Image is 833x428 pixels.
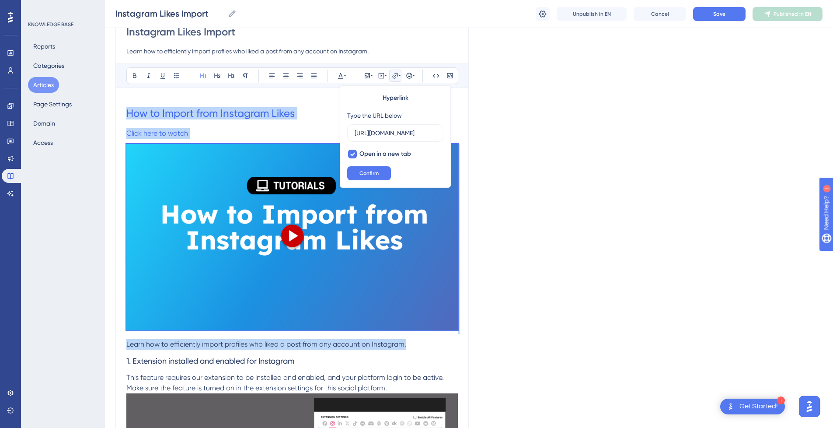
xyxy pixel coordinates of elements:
button: Domain [28,116,60,131]
span: 1. Extension installed and enabled for Instagram [126,356,294,365]
div: KNOWLEDGE BASE [28,21,73,28]
span: Hyperlink [383,93,408,103]
button: Unpublish in EN [557,7,627,21]
input: Article Name [115,7,224,20]
input: Article Title [126,25,458,39]
div: 1 [61,4,63,11]
div: Type the URL below [347,110,402,121]
span: Save [713,11,725,18]
span: Learn how to efficiently import profiles who liked a post from any account on Instagram. [126,340,406,348]
input: Type the value [355,128,436,138]
span: Need Help? [21,2,55,13]
button: Cancel [634,7,686,21]
span: Unpublish in EN [573,11,611,18]
span: Confirm [359,170,379,177]
div: Open Get Started! checklist, remaining modules: 1 [720,399,785,414]
button: Articles [28,77,59,93]
button: Reports [28,39,60,54]
input: Article Description [126,46,458,56]
button: Save [693,7,746,21]
button: Categories [28,58,70,74]
a: How to Import from Instagram Likes [126,107,295,119]
span: Published in EN [774,11,811,18]
div: 1 [777,396,785,404]
button: Confirm [347,166,391,180]
span: Cancel [651,11,669,18]
span: Open in a new tab [359,149,411,159]
iframe: UserGuiding AI Assistant Launcher [796,393,823,420]
button: Published in EN [753,7,823,21]
button: Access [28,135,58,151]
img: launcher-image-alternative-text [725,401,736,412]
div: Get Started! [739,402,778,411]
a: Click here to watch [126,129,188,137]
button: Page Settings [28,96,77,112]
span: This feature requires our extension to be installed and enabled, and your platform login to be ac... [126,373,446,392]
